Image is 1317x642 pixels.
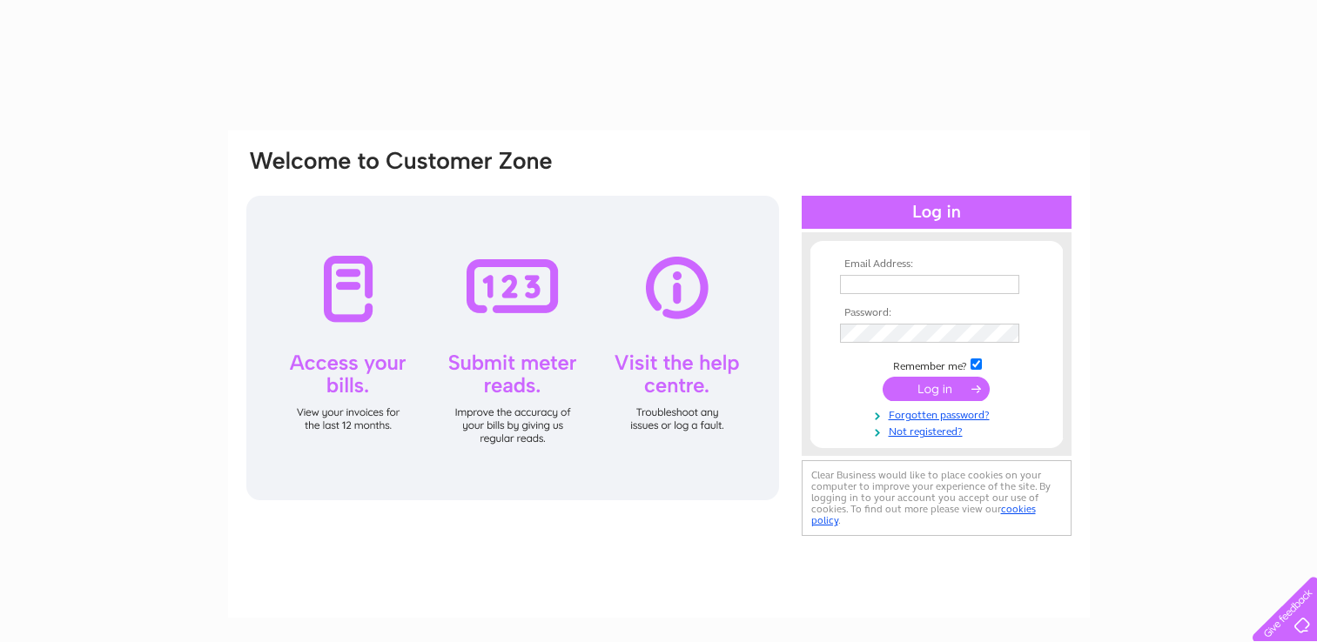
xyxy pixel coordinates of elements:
input: Submit [883,377,990,401]
a: Forgotten password? [840,405,1038,422]
td: Remember me? [836,356,1038,373]
th: Email Address: [836,258,1038,271]
a: cookies policy [811,503,1036,526]
div: Clear Business would like to place cookies on your computer to improve your experience of the sit... [802,460,1072,536]
th: Password: [836,307,1038,319]
a: Not registered? [840,422,1038,438]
